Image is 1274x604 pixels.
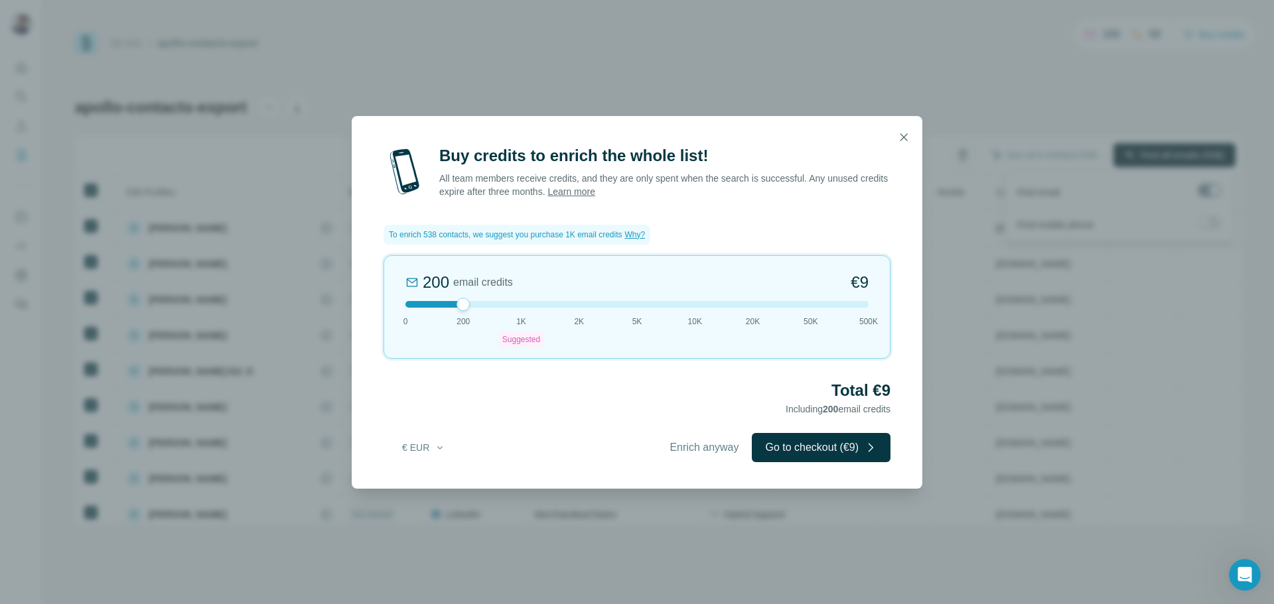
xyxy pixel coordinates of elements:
span: 200 [457,316,470,328]
button: Accueil [208,8,233,33]
span: 10K [688,316,702,328]
a: Source reference 13039049: [94,142,104,152]
iframe: Intercom live chat [1229,559,1261,591]
span: 2K [574,316,584,328]
h1: FinAI [64,5,91,15]
div: 200 [423,272,449,293]
span: 5K [632,316,642,328]
img: Profile image for FinAI [38,10,59,31]
textarea: Envoyer un message... [11,396,254,418]
span: 1K [516,316,526,328]
span: 50K [804,316,817,328]
button: Start recording [84,424,95,434]
span: Enrich anyway [670,440,739,455]
span: email credits [453,274,513,290]
button: € EUR [393,436,455,459]
span: 500K [859,316,878,328]
span: 0 [403,316,408,328]
span: Why? [625,230,646,239]
button: Go to checkout (€9) [752,433,890,462]
button: Enrich anyway [656,433,752,462]
a: Source reference 13039107: [24,31,35,42]
img: mobile-phone [384,145,426,198]
div: Are you comfortable working with API requests, or would you prefer guidance on how to set that up? [21,185,244,224]
div: Fermer [233,8,257,32]
div: Suggested [498,332,544,347]
span: 200 [823,404,838,414]
div: The correct endpoint for searching companies is through our API. You'll need to use an API tool l... [21,3,244,82]
span: €9 [851,272,869,293]
button: Sélectionneur d’emoji [21,424,31,434]
span: To enrich 538 contacts, we suggest you purchase 1K email credits [389,229,622,241]
div: Looks like you may have got distracted - no worries! I'll close the conversation for now, but fee... [11,355,218,422]
div: I hope my previous explanation was clear, but if you still need help with accessing or understand... [21,241,207,345]
div: FinAI dit… [11,355,255,424]
button: Envoyer un message… [228,418,249,440]
span: Including email credits [786,404,890,414]
div: I hope my previous explanation was clear, but if you still need help with accessing or understand... [11,233,218,353]
div: FinAI dit… [11,233,255,355]
a: Learn more [547,186,595,197]
p: All team members receive credits, and they are only spent when the search is successful. Any unus... [439,172,890,198]
span: 20K [746,316,760,328]
div: For the industry hierarchy you're looking for, when you use this API endpoint, the response inclu... [21,88,244,178]
button: go back [9,8,34,33]
button: Télécharger la pièce jointe [63,424,74,434]
h2: Total €9 [384,380,890,401]
div: Looks like you may have got distracted - no worries! I'll close the conversation for now, but fee... [21,363,207,414]
p: L'équipe peut également vous aider [64,15,204,36]
button: Sélectionneur de fichier gif [42,424,52,434]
